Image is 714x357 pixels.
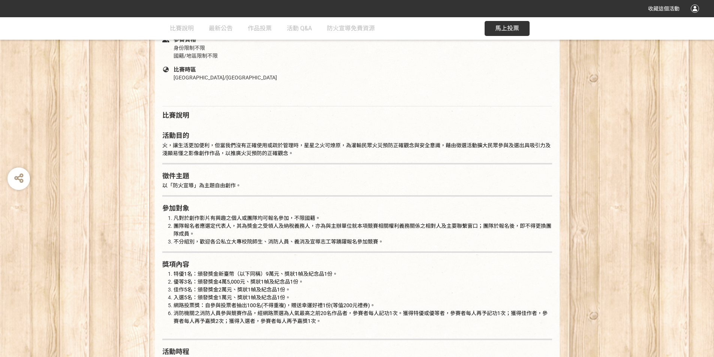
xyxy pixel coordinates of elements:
[170,25,194,32] span: 比賽說明
[162,260,189,268] strong: 獎項內容
[495,25,519,32] span: 馬上投票
[248,17,272,40] a: 作品投票
[248,25,272,32] span: 作品投票
[287,25,312,32] span: 活動 Q&A
[174,239,383,245] span: 不分組別，歡迎各公私立大專校院師生、消防人員、義消及宣導志工等踴躍報名參加競賽。
[485,21,530,36] button: 馬上投票
[162,182,241,188] span: 以「防火宣導」為主題自由創作。
[170,17,194,40] a: 比賽說明
[174,215,320,221] span: 凡對於創作影片有興趣之個人或團隊均可報名參加，不限國籍。
[174,223,551,237] span: 團隊報名者應選定代表人，其為獎金之受領人及納稅義務人，亦為與主辦單位就本項競賽相關權利義務關係之相對人及主要聯繫窗口；團隊於報名後，即不得更換團隊成員。
[648,6,680,12] span: 收藏這個活動
[162,348,189,356] strong: 活動時程
[174,287,290,293] span: 佳作5名：頒發獎金2萬元、獎狀1幀及紀念品1份。
[209,17,233,40] a: 最新公告
[162,142,551,156] span: 火，讓生活更加便利，但當我們沒有正確使用或疏於管理時，星星之火可燎原，為灌輸民眾火災預防正確觀念與安全意識，藉由徵選活動擴大民眾參與及選出具吸引力及淺顯易懂之影像創作作品，以推廣火災預防的正確觀念。
[162,172,189,180] strong: 徵件主題
[162,110,552,120] div: 比賽說明
[209,25,233,32] span: 最新公告
[162,204,189,212] strong: 參加對象
[174,279,304,285] span: 優等3名：頒發獎金4萬5,000元、獎狀1幀及紀念品1份。
[174,45,195,51] span: 身份限制
[327,25,375,32] span: 防火宣導免費資源
[174,271,338,277] span: 特優1名：頒發獎金新臺幣（以下同稱）9萬元、獎狀1幀及紀念品1份。
[174,53,207,59] span: 國籍/地區限制
[174,75,277,81] span: [GEOGRAPHIC_DATA]/[GEOGRAPHIC_DATA]
[327,17,375,40] a: 防火宣導免費資源
[287,17,312,40] a: 活動 Q&A
[174,310,548,324] span: 消防機關之消防人員參與競賽作品，經網路票選為人氣最高之前20名作品者，參賽者每人記功1次。獲得特優或優等者，參賽者每人再予記功1次；獲得佳作者，參賽者每人再予嘉獎2次；獲得入選者，參賽者每人再予...
[207,53,218,59] span: 不限
[174,302,375,308] span: 網路投票獎：自參與投票者抽出100名(不得重複)，贈送幸運好禮1份(等值200元禮券)。
[195,45,205,51] span: 不限
[162,131,189,139] strong: 活動目的
[174,66,196,73] span: 比賽時區
[174,294,290,300] span: 入選5名：頒發獎金1萬元、獎狀1幀及紀念品1份。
